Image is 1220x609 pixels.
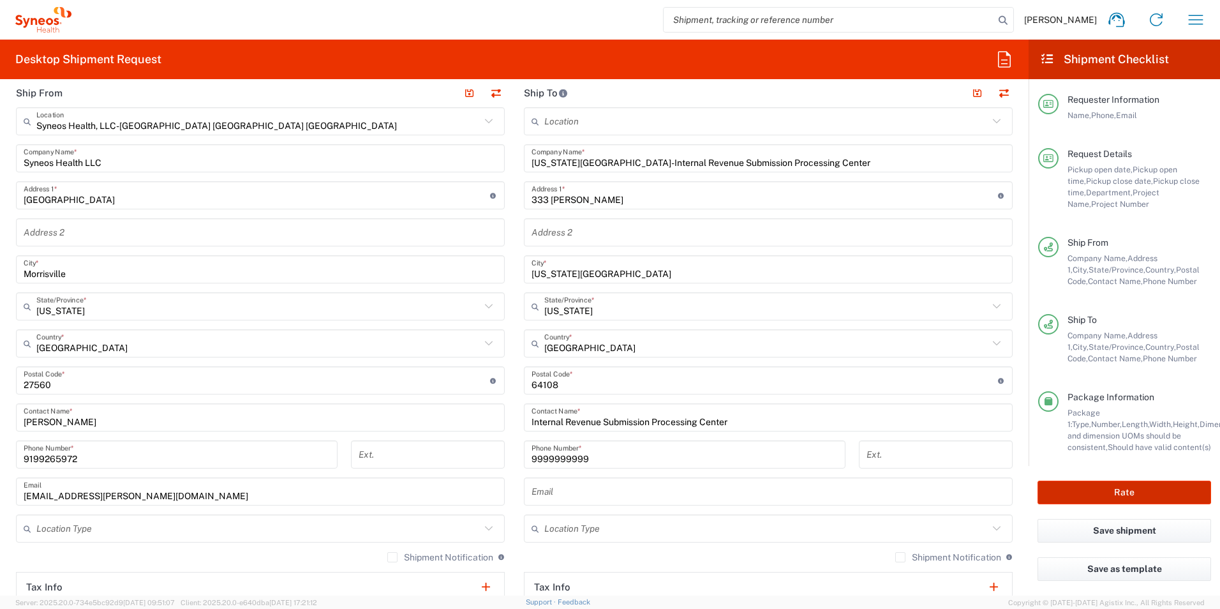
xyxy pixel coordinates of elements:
label: Shipment Notification [895,552,1001,562]
span: Phone, [1091,110,1116,120]
span: Should have valid content(s) [1108,442,1211,452]
h2: Ship From [16,87,63,100]
span: Ship From [1067,237,1108,248]
span: Country, [1145,342,1176,352]
span: Number, [1091,419,1122,429]
h2: Tax Info [26,581,63,594]
span: Width, [1149,419,1173,429]
h2: Desktop Shipment Request [15,52,161,67]
span: State/Province, [1089,265,1145,274]
span: Package 1: [1067,408,1100,429]
span: Contact Name, [1088,276,1143,286]
span: City, [1073,342,1089,352]
span: Copyright © [DATE]-[DATE] Agistix Inc., All Rights Reserved [1008,597,1205,608]
h2: Shipment Checklist [1040,52,1169,67]
span: State/Province, [1089,342,1145,352]
span: Project Number [1091,199,1149,209]
span: Company Name, [1067,331,1127,340]
span: Phone Number [1143,276,1197,286]
span: Package Information [1067,392,1154,402]
span: [DATE] 09:51:07 [123,599,175,606]
span: Phone Number [1143,354,1197,363]
span: [DATE] 17:21:12 [269,599,317,606]
button: Rate [1038,481,1211,504]
span: Ship To [1067,315,1097,325]
input: Shipment, tracking or reference number [664,8,994,32]
span: Name, [1067,110,1091,120]
span: Requester Information [1067,94,1159,105]
h2: Tax Info [534,581,570,594]
span: Department, [1086,188,1133,197]
span: Contact Name, [1088,354,1143,363]
span: Request Details [1067,149,1132,159]
span: Server: 2025.20.0-734e5bc92d9 [15,599,175,606]
span: [PERSON_NAME] [1024,14,1097,26]
span: Pickup close date, [1086,176,1153,186]
button: Save as template [1038,557,1211,581]
span: Height, [1173,419,1200,429]
span: Client: 2025.20.0-e640dba [181,599,317,606]
span: Company Name, [1067,253,1127,263]
span: Country, [1145,265,1176,274]
a: Feedback [558,598,590,606]
span: Type, [1072,419,1091,429]
a: Support [526,598,558,606]
span: City, [1073,265,1089,274]
label: Shipment Notification [387,552,493,562]
h2: Ship To [524,87,568,100]
span: Email [1116,110,1137,120]
span: Pickup open date, [1067,165,1133,174]
span: Length, [1122,419,1149,429]
button: Save shipment [1038,519,1211,543]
